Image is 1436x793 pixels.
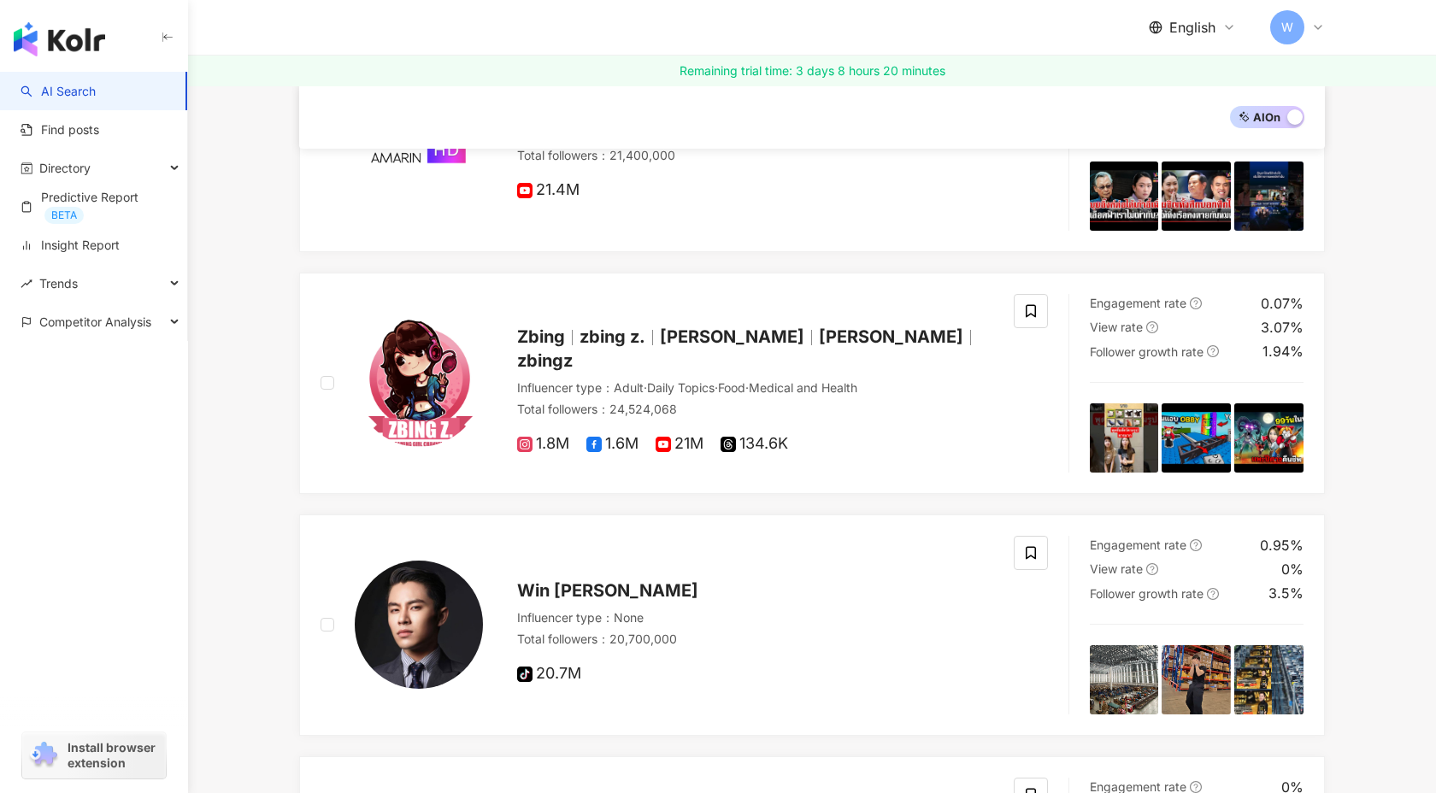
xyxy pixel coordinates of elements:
span: · [745,380,749,395]
a: chrome extensionInstall browser extension [22,732,166,778]
img: post-image [1234,403,1304,473]
span: Directory [39,149,91,187]
div: Total followers ： 20,700,000 [517,631,993,648]
img: post-image [1162,162,1231,231]
span: Medical and Health [749,380,857,395]
span: question-circle [1190,539,1202,551]
a: KOL AvatarWin [PERSON_NAME]Influencer type：NoneTotal followers：20,700,00020.7MEngagement rateques... [299,514,1325,736]
span: Adult [614,380,644,395]
img: post-image [1234,162,1304,231]
span: Follower growth rate [1090,586,1204,601]
span: question-circle [1207,588,1219,600]
img: post-image [1090,162,1159,231]
span: question-circle [1146,563,1158,575]
img: KOL Avatar [355,561,483,689]
span: English [1169,18,1215,37]
span: Engagement rate [1090,537,1186,552]
span: Install browser extension [68,740,161,771]
span: question-circle [1190,781,1202,793]
img: logo [14,22,105,56]
a: KOL AvatarZbingzbing z.[PERSON_NAME][PERSON_NAME]zbingzInfluencer type：Adult·Daily Topics·Food·Me... [299,273,1325,494]
img: post-image [1090,645,1159,714]
span: 1.6M [586,435,639,453]
span: [PERSON_NAME] [660,326,804,347]
span: Competitor Analysis [39,303,151,341]
div: 3.07% [1261,318,1304,337]
div: 0.07% [1261,294,1304,313]
span: Trends [39,264,78,303]
span: question-circle [1207,345,1219,357]
span: question-circle [1146,321,1158,333]
span: Daily Topics [647,380,715,395]
span: Engagement rate [1090,296,1186,310]
span: question-circle [1190,297,1202,309]
div: Influencer type ： None [517,609,993,626]
span: View rate [1090,320,1143,334]
img: post-image [1090,403,1159,473]
span: Win [PERSON_NAME] [517,580,698,601]
span: · [644,380,647,395]
span: zbing z. [580,326,645,347]
a: Find posts [21,121,99,138]
div: 3.5% [1268,584,1304,602]
span: 21.4M [517,181,580,199]
span: 21M [656,435,703,453]
span: Follower growth rate [1090,344,1204,359]
div: Influencer type ： [517,379,993,396]
span: Food [718,380,745,395]
div: Total followers ： 24,524,068 [517,401,993,418]
a: Insight Report [21,237,120,254]
span: Zbing [517,326,565,347]
span: 134.6K [721,435,788,453]
span: 20.7M [517,665,581,683]
img: chrome extension [27,742,60,769]
a: Predictive ReportBETA [21,189,174,224]
img: KOL Avatar [355,319,483,447]
span: View rate [1090,561,1143,576]
span: rise [21,278,32,290]
span: zbingz [517,350,573,371]
div: 0% [1281,560,1304,579]
img: post-image [1162,403,1231,473]
span: · [715,380,718,395]
a: Remaining trial time: 3 days 8 hours 20 minutes [188,56,1436,86]
div: Total followers ： 21,400,000 [517,147,993,164]
span: W [1281,18,1293,37]
div: 1.94% [1262,342,1304,361]
span: 1.8M [517,435,569,453]
img: post-image [1162,645,1231,714]
img: post-image [1234,645,1304,714]
div: 0.95% [1260,536,1304,555]
span: [PERSON_NAME] [819,326,963,347]
a: searchAI Search [21,83,96,100]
